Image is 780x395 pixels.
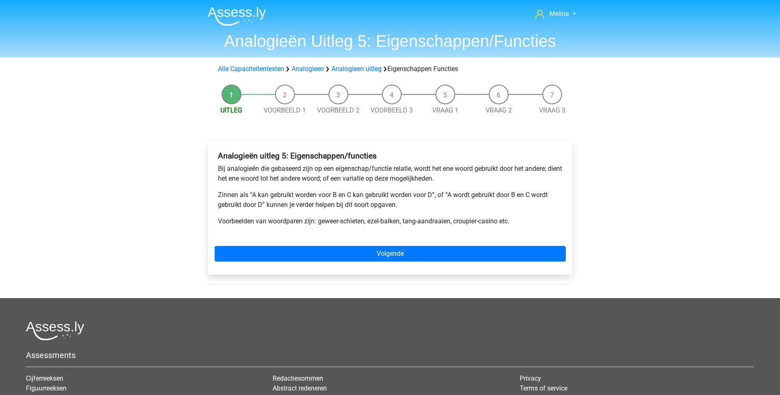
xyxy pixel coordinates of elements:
p: Voorbeelden van woordparen zijn: geweer-schieten, ezel-balken, tang-aandraaien, croupier-casino etc. [218,216,562,226]
a: Figuurreeksen [26,384,67,392]
div: Eigenschappen Functies [215,64,566,74]
p: Zinnen als “A kan gebruikt worden voor B en C kan gebruikt worden voor D”, of “A wordt gebruikt d... [218,190,562,210]
a: Redactiesommen [273,374,323,382]
a: Terms of service [520,384,567,392]
a: Voorbeeld 2 [317,106,359,114]
a: Alle Capaciteitentesten [218,65,284,73]
p: Bij analogieën die gebaseerd zijn op een eigenschap/functie relatie, wordt het ene woord gebruikt... [218,164,562,184]
a: Vraag 3 [539,106,565,114]
a: Melina [532,9,579,19]
span: Melina [549,10,569,18]
a: Vraag 2 [486,106,512,114]
a: Privacy [520,374,541,382]
a: Analogieen [292,65,324,73]
h5: Assessments [26,350,754,360]
a: Analogieen uitleg [331,65,382,73]
a: Uitleg [220,106,242,114]
a: Voorbeeld 1 [264,106,306,114]
a: Voorbeeld 3 [370,106,413,114]
img: Assessly [208,7,266,26]
b: Analogieën uitleg 5: Eigenschappen/functies [218,151,377,161]
a: Volgende [215,246,566,262]
a: Vraag 1 [432,106,458,114]
h1: Analogieën Uitleg 5: Eigenschappen/Functies [201,31,579,51]
img: Assessly logo [26,321,84,340]
a: Abstract redeneren [273,384,327,392]
a: Cijferreeksen [26,374,63,382]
